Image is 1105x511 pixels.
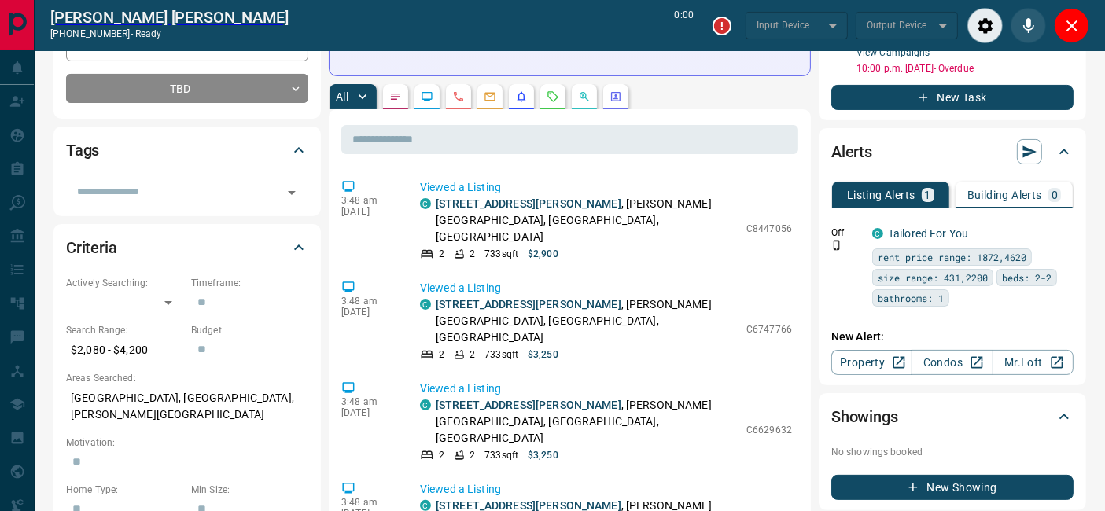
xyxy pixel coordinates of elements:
button: Open [281,182,303,204]
p: Off [831,226,863,240]
svg: Push Notification Only [831,240,842,251]
h2: Showings [831,404,898,429]
p: Timeframe: [191,276,308,290]
p: [PHONE_NUMBER] - [50,27,289,41]
p: Viewed a Listing [420,481,792,498]
div: condos.ca [420,299,431,310]
p: Viewed a Listing [420,380,792,397]
div: Audio Settings [967,8,1003,43]
p: 733 sqft [484,247,518,261]
svg: Calls [452,90,465,103]
p: $3,250 [528,347,558,362]
p: Min Size: [191,483,308,497]
p: Actively Searching: [66,276,183,290]
div: Close [1054,8,1089,43]
p: 2 [470,448,475,462]
p: All [336,91,348,102]
p: [GEOGRAPHIC_DATA], [GEOGRAPHIC_DATA], [PERSON_NAME][GEOGRAPHIC_DATA] [66,385,308,428]
p: Viewed a Listing [420,280,792,296]
p: Search Range: [66,323,183,337]
p: 733 sqft [484,448,518,462]
span: rent price range: 1872,4620 [878,249,1026,265]
p: 2 [439,448,444,462]
p: 10:00 p.m. [DATE] - Overdue [856,61,1074,75]
p: New Alert: [831,329,1074,345]
p: C8447056 [746,222,792,236]
svg: Listing Alerts [515,90,528,103]
div: condos.ca [420,500,431,511]
p: 2 [439,347,444,362]
p: $2,080 - $4,200 [66,337,183,363]
p: 0 [1052,189,1058,200]
p: , [PERSON_NAME][GEOGRAPHIC_DATA], [GEOGRAPHIC_DATA], [GEOGRAPHIC_DATA] [436,196,739,245]
a: [STREET_ADDRESS][PERSON_NAME] [436,399,621,411]
p: , [PERSON_NAME][GEOGRAPHIC_DATA], [GEOGRAPHIC_DATA], [GEOGRAPHIC_DATA] [436,296,739,346]
a: Mr.Loft [993,350,1074,375]
p: 3:48 am [341,296,396,307]
p: 3:48 am [341,195,396,206]
a: [PERSON_NAME] [PERSON_NAME] [50,8,289,27]
span: size range: 431,2200 [878,270,988,285]
p: [DATE] [341,307,396,318]
p: 1 [925,189,931,200]
a: Property [831,350,912,375]
div: condos.ca [872,228,883,239]
p: 2 [439,247,444,261]
div: Tags [66,131,308,169]
h2: Criteria [66,235,117,260]
p: 3:48 am [341,497,396,508]
p: Viewed a Listing [420,179,792,196]
p: 2 [470,247,475,261]
svg: Notes [389,90,402,103]
p: , [PERSON_NAME][GEOGRAPHIC_DATA], [GEOGRAPHIC_DATA], [GEOGRAPHIC_DATA] [436,397,739,447]
p: [DATE] [341,206,396,217]
span: ready [135,28,162,39]
svg: Requests [547,90,559,103]
svg: Opportunities [578,90,591,103]
div: TBD [66,74,308,103]
p: No showings booked [831,445,1074,459]
div: condos.ca [420,399,431,410]
svg: Agent Actions [610,90,622,103]
p: Budget: [191,323,308,337]
p: C6747766 [746,322,792,336]
div: Alerts [831,133,1074,171]
h2: Alerts [831,139,872,164]
span: bathrooms: 1 [878,290,944,306]
button: New Task [831,85,1074,110]
button: New Showing [831,475,1074,500]
p: $3,250 [528,448,558,462]
p: Listing Alerts [847,189,915,200]
p: Home Type: [66,483,183,497]
a: [STREET_ADDRESS][PERSON_NAME] [436,298,621,311]
p: $2,900 [528,247,558,261]
span: beds: 2-2 [1002,270,1052,285]
h2: Tags [66,138,99,163]
a: [STREET_ADDRESS][PERSON_NAME] [436,197,621,210]
p: 733 sqft [484,347,518,362]
a: Condos [912,350,993,375]
svg: Emails [484,90,496,103]
div: condos.ca [420,198,431,209]
p: Areas Searched: [66,371,308,385]
div: Mute [1011,8,1046,43]
p: [DATE] [341,407,396,418]
p: C6629632 [746,423,792,437]
p: Motivation: [66,436,308,450]
a: Tailored For You [888,227,968,240]
p: Building Alerts [967,189,1042,200]
p: 2 [470,347,475,362]
div: Criteria [66,229,308,267]
div: Showings [831,398,1074,436]
p: 0:00 [675,8,694,43]
svg: Lead Browsing Activity [421,90,433,103]
p: 3:48 am [341,396,396,407]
